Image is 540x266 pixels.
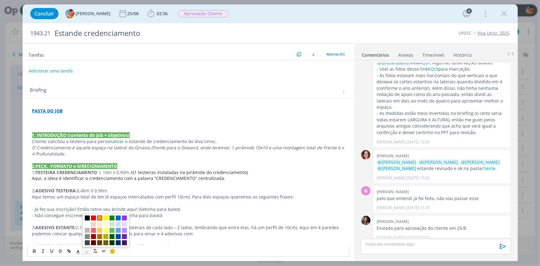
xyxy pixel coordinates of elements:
p: - Usei as fotos desse link para marcação. [377,66,507,72]
button: 4 [462,9,472,19]
span: [DATE] 15:59 [407,139,430,145]
span: @[PERSON_NAME] [419,159,458,165]
span: Abertas 0/2 [327,52,345,56]
span: Concluir [35,11,54,16]
b: [PERSON_NAME] [377,219,409,224]
span: Aqui, a ideia é identificar o credenciamento com a palavra “CREDENCIAMENTO” centralizada. [32,175,226,181]
div: 25/08 [127,11,140,16]
span: Briefing [30,88,47,96]
a: Comentários [362,49,390,58]
img: B [361,216,370,225]
strong: 1. INTRODUÇÃO (contexto do job + objetivos) [32,132,130,138]
span: @[PERSON_NAME] [378,159,416,165]
p: - As fotos estavam mais horizontais do que verticais o que deixava os cortes estanhos na laterais... [377,72,507,111]
div: dialog [23,4,518,261]
p: [PERSON_NAME] [377,139,406,145]
span: 2,11m X 0,98m [76,225,106,230]
span: [DATE] 17:22 [407,175,430,181]
div: Estande credenciamento [52,26,308,41]
button: L[PERSON_NAME] [65,9,111,18]
span: (1 testeiras instaladas na pirâmide do credenciamento) [133,169,248,175]
div: Anexos [399,52,413,58]
span: 2) [32,188,36,194]
b: [PERSON_NAME] [377,153,409,159]
button: Concluir [30,8,58,19]
span: Aprovação Cliente [178,10,228,17]
p: estande revisado e ok na pasta . [377,159,507,172]
strong: ADESIVO ESTANTE: [36,225,76,230]
span: : L 10m x 0,90m A [97,169,133,175]
span: Cor de Fundo [82,247,91,255]
div: N [361,186,370,195]
span: 🙂 [110,248,116,254]
p: Enviado para aprovação do cliente em 25/8. [377,225,507,231]
a: Timesheet [422,49,445,58]
em: O Credenciamento é aquele espaço na lateral do Ginásio (frente para o Giovani), onde teremos: 1 p... [32,145,345,157]
span: [DATE] 11:37 [407,205,430,211]
span: [DATE] 09:13 [407,235,430,241]
p: [PERSON_NAME] [377,235,406,241]
a: Viva Unisc 2025 [477,30,510,36]
p: - As medidas estão meio invertidas no briefing (o certo seria todas estarem LARGURA X ALTURA), en... [377,110,507,136]
a: UNISC [459,30,472,36]
span: 1943.21 [31,30,51,37]
strong: ADESIVO TESTEIRA: [36,188,77,194]
button: Aprovação Cliente [178,10,229,18]
button: 02:36 [146,9,170,19]
img: B [361,150,370,159]
p: [PERSON_NAME] [377,205,406,211]
img: L [65,9,75,18]
span: VIVA [70,243,79,249]
span: @Bruna Bueno [378,60,409,66]
a: AQUI [419,60,430,66]
span: [PERSON_NAME] [76,11,111,16]
button: Adicionar uma tarefa [28,65,73,76]
span: Cor do Texto [74,247,82,255]
p: - INSCREVA-SE NO AQUI: + QR CODE (para inscrição no evento) [32,243,345,249]
p: (4 paredes laterais de cada lado – 2 lados, lembrando que entre elas, há um perfil de 10cm). Aqui... [32,225,345,237]
span: @[PERSON_NAME] [378,165,416,171]
div: 4 [467,8,472,14]
strong: 2.PEÇA, FORMATO e DIRECIONAMENTO [32,163,117,169]
p: - Já fez sua inscrição? Então retire seu brinde aqui! (Setinha para baixo) [32,206,345,212]
p: [PERSON_NAME] [377,175,406,181]
strong: ATUALIZAÇÃO 28/08 - [GEOGRAPHIC_DATA] [32,120,125,126]
span: 02:36 [157,11,168,16]
b: [PERSON_NAME] [377,189,409,194]
a: PASTA DO JOB [32,108,63,114]
a: AQUI [428,66,438,72]
button: 🙂 [108,247,117,255]
span: Tarefas [29,50,44,58]
span: @[PERSON_NAME] [461,159,500,165]
a: cliente [482,165,495,171]
span: 3) [32,225,36,230]
strong: TESTEIRA CREDENCIAMENTO [36,169,97,175]
span: 0,46m X 0,98m [77,188,107,194]
a: Histórico [453,49,472,58]
img: arrow-down.svg [312,52,315,56]
p: Aqui temos um espaço total de 6m (6 espaços intercalados com perfil 10cm). Para dois espaços quer... [32,194,345,200]
p: pelo que entendi já foi feito, não vou passar esse [377,195,507,202]
p: - Não consegue inscrever? Solucione aqui! (Setinha para baixo) [32,212,345,219]
span: 1) [32,169,36,175]
span: Cliente solicitou a testeira para personalizar o estande de credenciamento do Viva Unisc. [32,138,217,144]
